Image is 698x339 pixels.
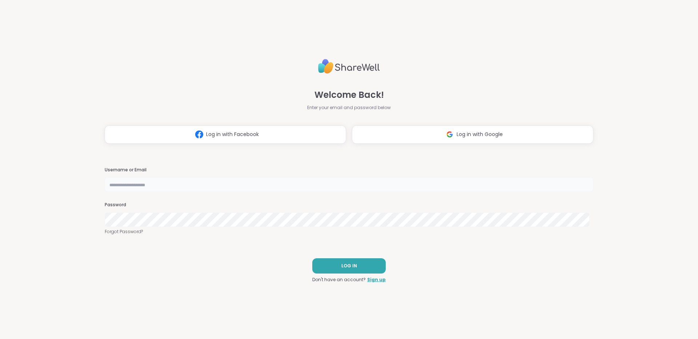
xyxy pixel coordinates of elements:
[307,104,391,111] span: Enter your email and password below
[457,131,503,138] span: Log in with Google
[314,88,384,101] span: Welcome Back!
[105,167,593,173] h3: Username or Email
[192,128,206,141] img: ShareWell Logomark
[341,263,357,269] span: LOG IN
[105,125,346,144] button: Log in with Facebook
[352,125,593,144] button: Log in with Google
[105,202,593,208] h3: Password
[367,276,386,283] a: Sign up
[312,276,366,283] span: Don't have an account?
[318,56,380,77] img: ShareWell Logo
[206,131,259,138] span: Log in with Facebook
[105,228,593,235] a: Forgot Password?
[312,258,386,274] button: LOG IN
[443,128,457,141] img: ShareWell Logomark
